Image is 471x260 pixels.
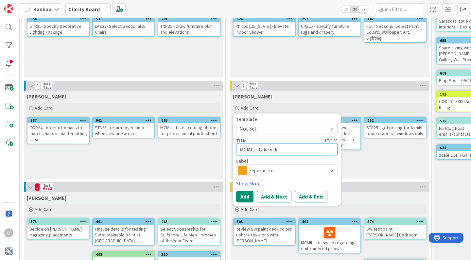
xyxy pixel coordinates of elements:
[364,117,426,138] div: 652STA25 - get pricing for family room drapery - windows only
[359,6,368,12] span: 3x
[295,191,327,202] button: Add & Edit
[27,93,66,100] span: Lisa T.
[27,123,89,144] div: COD24 - order ottomans to match chairs in master sitting area
[236,138,247,144] label: Title
[158,219,220,225] div: 465
[299,219,360,253] div: 464MCMIL - follow up regarding embroidered pillows
[249,86,257,89] div: Max 3
[364,22,426,42] div: Four Seasons- Select Paint Colors, Wallpaper, Art, Lighting
[234,219,295,245] div: 305Review SW paint deck colors + share revisions with [PERSON_NAME]
[27,195,66,201] span: Lisa K.
[364,123,426,138] div: STA25 - get pricing for family room drapery - windows only
[236,144,338,155] textarea: MCMIL - take vide
[249,138,338,144] div: 17 / 128
[27,16,89,22] div: 658
[234,225,295,245] div: Review SW paint deck colors + share revisions with [PERSON_NAME]
[161,252,220,257] div: 250
[299,22,360,36] div: C4S25 - specify furniture rugs and drapery
[375,3,424,15] input: Quick Filter...
[241,206,262,212] span: Add Card...
[250,166,323,175] span: Operations
[364,117,426,123] div: 652
[257,191,291,202] button: Add & Next
[236,180,338,187] a: Show More...
[236,117,257,121] span: Template
[236,17,295,21] div: 626
[93,219,154,225] div: 461
[30,118,89,123] div: 387
[93,16,154,36] div: 531LAZ25- Select Sectional & Chairs
[93,225,154,245] div: Finalize details for testing SW sustainable paint at [GEOGRAPHIC_DATA]
[234,22,295,36] div: Philips [US_STATE] - Elevate Indoor Shower
[4,247,13,256] img: avatar
[234,16,295,36] div: 626Philips [US_STATE] - Elevate Indoor Shower
[93,117,154,123] div: 661
[236,219,295,224] div: 305
[158,117,220,138] div: 663MCMIL - take scouting photos for professional photo shoot
[30,219,89,224] div: 573
[364,225,426,239] div: SW test paint [PERSON_NAME] Bedroom
[27,22,89,36] div: STR25- Specify Decorative Lighting Package
[299,219,360,225] div: 464
[234,16,295,22] div: 626
[35,105,56,111] span: Add Card...
[35,206,56,212] span: Add Card...
[299,225,360,253] div: MCMIL - follow up regarding embroidered pillows
[27,225,89,239] div: Decide on [PERSON_NAME] Magazine placements
[161,219,220,224] div: 465
[27,219,89,225] div: 573
[96,219,154,224] div: 461
[158,123,220,138] div: MCMIL - take scouting photos for professional photo shoot
[68,6,100,12] b: Clarity Board
[43,184,50,187] div: Min 1
[239,124,321,133] span: Not Set
[158,251,220,257] div: 250
[234,219,295,225] div: 305
[158,22,220,36] div: TNP25 - draw furniture plan and elevations
[27,16,89,36] div: 658STR25- Specify Decorative Lighting Package
[96,17,154,21] div: 531
[27,117,89,123] div: 387
[236,159,248,163] span: Label
[241,105,262,111] span: Add Card...
[233,93,272,100] span: Lisa T.
[299,16,360,22] div: 252
[93,117,154,138] div: 661STA25 - return foyer lamp when new one arrives
[299,16,360,36] div: 252C4S25 - specify furniture rugs and drapery
[4,228,13,237] div: LT
[43,187,52,190] div: Max 3
[364,16,426,22] div: 442
[161,118,220,123] div: 663
[161,17,220,21] div: 201
[27,117,89,144] div: 387COD24 - order ottomans to match chairs in master sitting area
[35,183,40,191] span: 5
[158,16,220,36] div: 201TNP25 - draw furniture plan and elevations
[367,17,426,21] div: 442
[364,219,426,225] div: 574
[350,6,359,12] span: 2x
[341,6,350,12] span: 1x
[158,117,220,123] div: 663
[96,252,154,257] div: 498
[158,225,220,245] div: Select Sponsorship for Gulfshore Life Men + Women of the Year Event
[93,251,154,257] div: 498
[27,219,89,239] div: 573Decide on [PERSON_NAME] Magazine placements
[302,219,360,224] div: 464
[367,219,426,224] div: 574
[93,16,154,22] div: 531
[158,219,220,245] div: 465Select Sponsorship for Gulfshore Life Men + Women of the Year Event
[93,22,154,36] div: LAZ25- Select Sectional & Chairs
[241,82,246,90] span: 2
[30,17,89,21] div: 658
[302,17,360,21] div: 252
[364,219,426,239] div: 574SW test paint [PERSON_NAME] Bedroom
[93,123,154,138] div: STA25 - return foyer lamp when new one arrives
[249,82,256,86] div: Min 1
[33,5,51,13] span: Kanban
[43,86,51,89] div: Max 3
[367,118,426,123] div: 652
[93,219,154,245] div: 461Finalize details for testing SW sustainable paint at [GEOGRAPHIC_DATA]
[96,118,154,123] div: 661
[14,1,30,9] span: Support
[43,82,50,86] div: Min 1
